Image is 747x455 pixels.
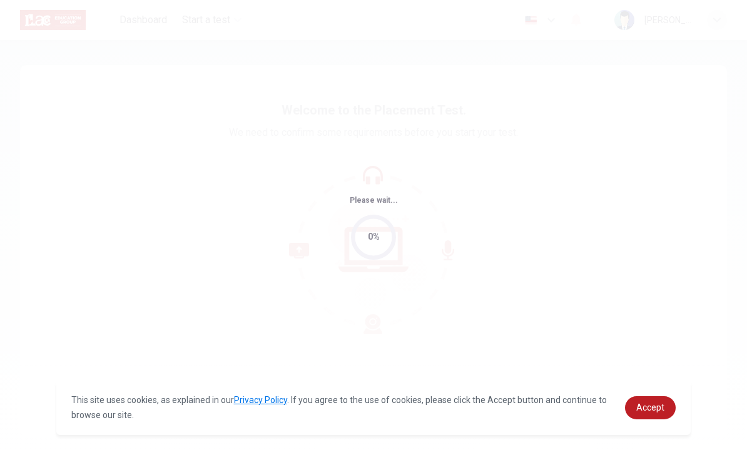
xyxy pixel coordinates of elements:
span: Please wait... [350,196,398,205]
span: Accept [636,402,664,412]
a: Privacy Policy [234,395,287,405]
div: cookieconsent [56,380,691,435]
a: dismiss cookie message [625,396,676,419]
span: This site uses cookies, as explained in our . If you agree to the use of cookies, please click th... [71,395,607,420]
div: 0% [368,230,380,244]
